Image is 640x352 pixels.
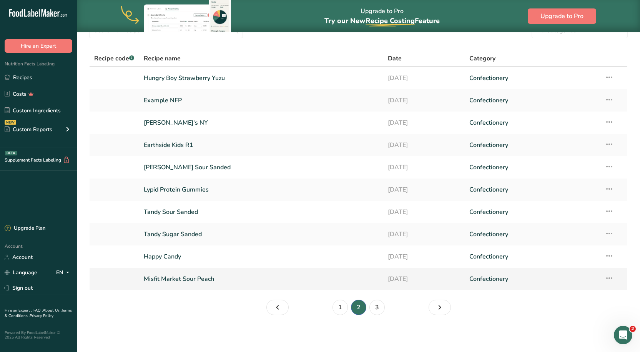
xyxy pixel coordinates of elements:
span: 2 [630,326,636,332]
button: Hire an Expert [5,39,72,53]
a: Page 3. [369,300,385,315]
div: Powered By FoodLabelMaker © 2025 All Rights Reserved [5,330,72,340]
div: Custom Reports [5,125,52,133]
a: Example NFP [144,92,379,108]
a: [DATE] [388,204,460,220]
button: Upgrade to Pro [528,8,596,24]
a: Confectionery [469,204,596,220]
a: [DATE] [388,115,460,131]
a: Misfit Market Sour Peach [144,271,379,287]
a: Confectionery [469,271,596,287]
a: Confectionery [469,182,596,198]
span: Recipe code [94,54,134,63]
span: Date [388,54,402,63]
span: Category [469,54,495,63]
a: [DATE] [388,182,460,198]
a: Lypid Protein Gummies [144,182,379,198]
a: Happy Candy [144,249,379,265]
iframe: Intercom live chat [614,326,632,344]
a: [DATE] [388,137,460,153]
a: Earthside Kids R1 [144,137,379,153]
a: Confectionery [469,92,596,108]
a: [DATE] [388,249,460,265]
a: Confectionery [469,137,596,153]
a: FAQ . [33,308,43,313]
span: Upgrade to Pro [540,12,583,21]
div: NEW [5,120,16,125]
span: Recipe Costing [366,16,415,25]
a: Confectionery [469,115,596,131]
div: Upgrade to Pro [324,0,440,32]
a: [DATE] [388,271,460,287]
span: Recipe name [144,54,181,63]
span: Try our New Feature [324,16,440,25]
a: [DATE] [388,159,460,175]
a: Tandy Sugar Sanded [144,226,379,242]
a: Page 3. [429,300,451,315]
a: [PERSON_NAME] Sour Sanded [144,159,379,175]
a: Confectionery [469,159,596,175]
div: BETA [5,151,17,155]
a: Page 1. [332,300,348,315]
a: About Us . [43,308,61,313]
a: Confectionery [469,249,596,265]
a: Language [5,266,37,279]
a: Hungry Boy Strawberry Yuzu [144,70,379,86]
a: [PERSON_NAME]'s NY [144,115,379,131]
a: Hire an Expert . [5,308,32,313]
a: Privacy Policy [30,313,53,319]
div: EN [56,268,72,277]
a: Confectionery [469,226,596,242]
a: [DATE] [388,226,460,242]
div: Upgrade Plan [5,225,45,232]
a: Confectionery [469,70,596,86]
a: [DATE] [388,92,460,108]
a: Terms & Conditions . [5,308,72,319]
a: [DATE] [388,70,460,86]
a: Page 1. [266,300,289,315]
a: Tandy Sour Sanded [144,204,379,220]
